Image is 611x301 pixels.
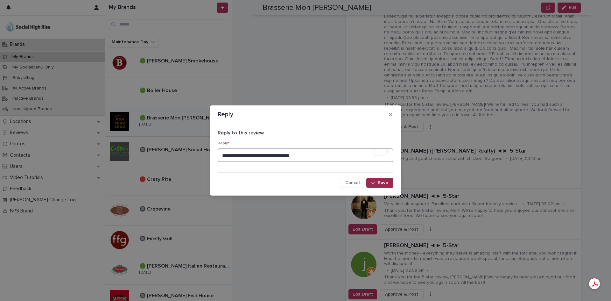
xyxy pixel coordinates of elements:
button: Save [366,178,393,188]
button: Cancel [340,178,365,188]
span: Save [378,181,388,185]
textarea: To enrich screen reader interactions, please activate Accessibility in Grammarly extension settings [218,148,393,162]
span: Reply [218,141,229,145]
span: Cancel [345,181,360,185]
p: Reply [218,111,233,118]
h2: Reply to this review [218,130,393,136]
